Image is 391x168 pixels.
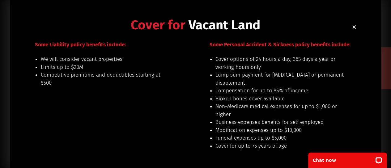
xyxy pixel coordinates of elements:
[35,41,126,48] span: Some Liability policy benefits include:
[215,95,344,103] li: Broken bones cover available
[215,103,344,118] li: Non-Medicare medical expenses for up to $1,000 or higher
[215,142,344,150] li: Cover for up to 75 years of age
[215,55,344,71] li: Cover options of 24 hours a day, 365 days a year or working hours only
[215,134,344,142] li: Funeral expenses up to $5,000
[131,17,185,33] span: Cover for
[41,55,170,63] li: We will consider vacant properties
[215,87,344,95] li: Compensation for up to 85% of income
[304,149,391,168] iframe: LiveChat chat widget
[215,118,344,126] li: Business expenses benefits for self employed
[352,25,356,29] a: Close
[210,41,351,48] span: Some Personal Accident & Sickness policy benefits include:
[215,126,344,134] li: Modification expenses up to $10,000
[189,17,260,33] span: Vacant Land
[215,71,344,87] li: Lump sum payment for [MEDICAL_DATA] or permanent disablement
[41,63,170,71] li: Limits up to $20M
[41,71,170,87] li: Competitive premiums and deductibles starting at $500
